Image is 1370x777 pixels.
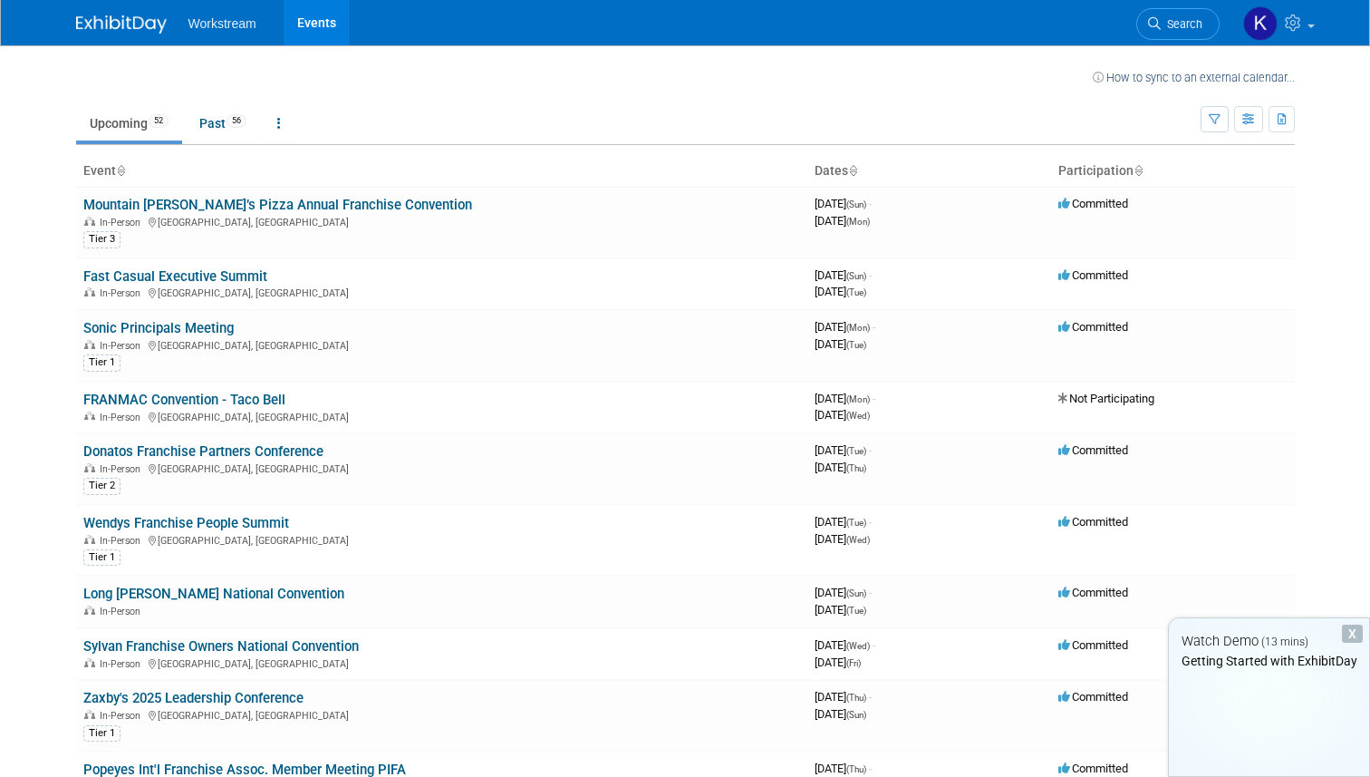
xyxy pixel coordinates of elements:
[83,690,304,706] a: Zaxby's 2025 Leadership Conference
[815,392,875,405] span: [DATE]
[815,443,872,457] span: [DATE]
[1051,156,1295,187] th: Participation
[815,197,872,210] span: [DATE]
[83,478,121,494] div: Tier 2
[846,199,866,209] span: (Sun)
[83,707,800,722] div: [GEOGRAPHIC_DATA], [GEOGRAPHIC_DATA]
[846,518,866,528] span: (Tue)
[846,463,866,473] span: (Thu)
[815,337,866,351] span: [DATE]
[83,320,234,336] a: Sonic Principals Meeting
[846,693,866,703] span: (Thu)
[815,603,866,617] span: [DATE]
[84,340,95,349] img: In-Person Event
[815,532,870,546] span: [DATE]
[83,392,285,408] a: FRANMAC Convention - Taco Bell
[83,549,121,566] div: Tier 1
[1058,762,1128,775] span: Committed
[815,461,866,474] span: [DATE]
[869,268,872,282] span: -
[76,156,807,187] th: Event
[83,725,121,742] div: Tier 1
[84,412,95,421] img: In-Person Event
[188,16,256,31] span: Workstream
[83,638,359,655] a: Sylvan Franchise Owners National Convention
[846,340,866,350] span: (Tue)
[100,340,146,352] span: In-Person
[84,606,95,615] img: In-Person Event
[1134,163,1143,178] a: Sort by Participation Type
[83,656,800,670] div: [GEOGRAPHIC_DATA], [GEOGRAPHIC_DATA]
[815,408,870,422] span: [DATE]
[869,515,872,529] span: -
[100,710,146,722] span: In-Person
[846,394,870,404] span: (Mon)
[83,355,121,371] div: Tier 1
[869,690,872,704] span: -
[1058,392,1154,405] span: Not Participating
[1261,636,1308,648] span: (13 mins)
[869,197,872,210] span: -
[815,285,866,298] span: [DATE]
[1161,17,1202,31] span: Search
[83,337,800,352] div: [GEOGRAPHIC_DATA], [GEOGRAPHIC_DATA]
[846,446,866,456] span: (Tue)
[869,762,872,775] span: -
[1243,6,1278,41] img: Kiet Tran
[116,163,125,178] a: Sort by Event Name
[815,707,866,721] span: [DATE]
[83,461,800,475] div: [GEOGRAPHIC_DATA], [GEOGRAPHIC_DATA]
[846,217,870,227] span: (Mon)
[873,638,875,652] span: -
[1058,638,1128,652] span: Committed
[869,443,872,457] span: -
[84,287,95,296] img: In-Person Event
[84,658,95,667] img: In-Person Event
[149,114,169,128] span: 52
[869,586,872,599] span: -
[83,231,121,248] div: Tier 3
[815,638,875,652] span: [DATE]
[846,658,861,668] span: (Fri)
[83,197,472,213] a: Mountain [PERSON_NAME]’s Pizza Annual Franchise Convention
[846,535,870,545] span: (Wed)
[815,690,872,704] span: [DATE]
[1058,443,1128,457] span: Committed
[100,658,146,670] span: In-Person
[83,443,323,460] a: Donatos Franchise Partners Conference
[873,392,875,405] span: -
[815,762,872,775] span: [DATE]
[83,409,800,423] div: [GEOGRAPHIC_DATA], [GEOGRAPHIC_DATA]
[1058,320,1128,334] span: Committed
[846,764,866,774] span: (Thu)
[83,532,800,547] div: [GEOGRAPHIC_DATA], [GEOGRAPHIC_DATA]
[84,710,95,719] img: In-Person Event
[846,588,866,598] span: (Sun)
[227,114,246,128] span: 56
[846,323,870,333] span: (Mon)
[100,463,146,475] span: In-Person
[846,710,866,720] span: (Sun)
[846,411,870,421] span: (Wed)
[1169,632,1369,651] div: Watch Demo
[84,463,95,472] img: In-Person Event
[846,271,866,281] span: (Sun)
[100,412,146,423] span: In-Person
[846,641,870,651] span: (Wed)
[84,535,95,544] img: In-Person Event
[815,214,870,228] span: [DATE]
[83,586,344,602] a: Long [PERSON_NAME] National Convention
[100,217,146,228] span: In-Person
[846,287,866,297] span: (Tue)
[815,515,872,529] span: [DATE]
[100,606,146,617] span: In-Person
[1058,690,1128,704] span: Committed
[807,156,1051,187] th: Dates
[84,217,95,226] img: In-Person Event
[100,287,146,299] span: In-Person
[1342,625,1363,643] div: Dismiss
[1058,197,1128,210] span: Committed
[100,535,146,547] span: In-Person
[83,268,267,285] a: Fast Casual Executive Summit
[815,268,872,282] span: [DATE]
